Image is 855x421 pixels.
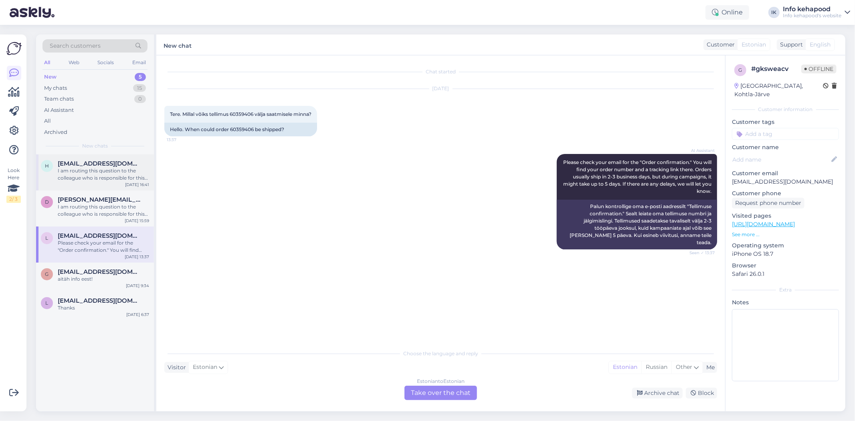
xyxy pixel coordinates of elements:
span: Estonian [742,40,766,49]
div: Team chats [44,95,74,103]
div: Take over the chat [404,386,477,400]
div: Estonian [609,361,641,373]
div: AI Assistant [44,106,74,114]
span: Offline [801,65,837,73]
span: Search customers [50,42,101,50]
span: Seen ✓ 13:37 [685,250,715,256]
div: 15 [133,84,146,92]
div: # gksweacv [751,64,801,74]
span: Lauraliaoxx@gmail.com [58,297,141,304]
div: [DATE] [164,85,717,92]
div: 0 [134,95,146,103]
div: Customer information [732,106,839,113]
div: Socials [96,57,115,68]
input: Add name [732,155,830,164]
p: See more ... [732,231,839,238]
label: New chat [164,39,192,50]
div: Customer [703,40,735,49]
div: Visitor [164,363,186,372]
div: [DATE] 6:37 [126,312,149,318]
div: Support [777,40,803,49]
div: Thanks [58,304,149,312]
span: Other [676,363,692,370]
span: Estonian [193,363,217,372]
div: Chat started [164,68,717,75]
div: Info kehapood's website [783,12,841,19]
div: Look Here [6,167,21,203]
span: d [45,199,49,205]
span: AI Assistant [685,148,715,154]
div: Block [686,388,717,399]
span: grosselisabeth16@gmail.com [58,268,141,275]
p: Safari 26.0.1 [732,270,839,278]
div: Estonian to Estonian [417,378,465,385]
span: New chats [82,142,108,150]
p: Customer email [732,169,839,178]
span: English [810,40,831,49]
a: Info kehapoodInfo kehapood's website [783,6,850,19]
div: Web [67,57,81,68]
div: Palun kontrollige oma e-posti aadressilt "Tellimuse confirmation." Sealt leiate oma tellimuse num... [557,200,717,249]
div: aitäh info eest! [58,275,149,283]
div: Archive chat [632,388,683,399]
span: g [739,67,742,73]
p: Customer name [732,143,839,152]
div: I am routing this question to the colleague who is responsible for this topic. The reply might ta... [58,167,149,182]
span: Tere. Millal võiks tellimus 60359406 välja saatmisele minna? [170,111,311,117]
p: Customer phone [732,189,839,198]
div: Russian [641,361,671,373]
div: [GEOGRAPHIC_DATA], Kohtla-Järve [734,82,823,99]
span: L [46,300,49,306]
input: Add a tag [732,128,839,140]
p: [EMAIL_ADDRESS][DOMAIN_NAME] [732,178,839,186]
div: All [42,57,52,68]
p: iPhone OS 18.7 [732,250,839,258]
div: [DATE] 16:41 [125,182,149,188]
div: 2 / 3 [6,196,21,203]
span: laurasekk@icloud.com [58,232,141,239]
div: Info kehapood [783,6,841,12]
div: Me [703,363,715,372]
div: New [44,73,57,81]
p: Operating system [732,241,839,250]
div: [DATE] 15:59 [125,218,149,224]
span: diana.zelizko@gmail.com [58,196,141,203]
span: Please check your email for the "Order confirmation." You will find your order number and a track... [563,159,713,194]
div: [DATE] 13:37 [125,254,149,260]
div: Extra [732,286,839,293]
span: 13:37 [167,137,197,143]
div: I am routing this question to the colleague who is responsible for this topic. The reply might ta... [58,203,149,218]
span: l [46,235,49,241]
div: Email [131,57,148,68]
p: Visited pages [732,212,839,220]
div: Please check your email for the "Order confirmation." You will find your order number and a track... [58,239,149,254]
div: Hello. When could order 60359406 be shipped? [164,123,317,136]
p: Notes [732,298,839,307]
div: My chats [44,84,67,92]
div: [DATE] 9:34 [126,283,149,289]
div: Online [705,5,749,20]
div: All [44,117,51,125]
p: Customer tags [732,118,839,126]
span: h [45,163,49,169]
p: Browser [732,261,839,270]
div: Request phone number [732,198,804,208]
span: g [45,271,49,277]
div: IK [768,7,780,18]
div: Choose the language and reply [164,350,717,357]
span: hebekai@gmail.com [58,160,141,167]
div: 5 [135,73,146,81]
img: Askly Logo [6,41,22,56]
a: [URL][DOMAIN_NAME] [732,221,795,228]
div: Archived [44,128,67,136]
